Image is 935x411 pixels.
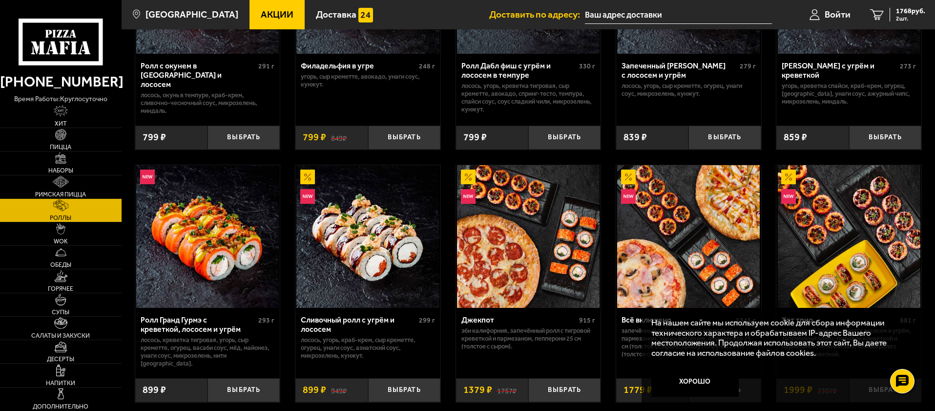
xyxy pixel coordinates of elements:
img: Новинка [300,189,315,204]
img: Джекпот [457,165,600,308]
img: Новинка [621,189,636,204]
button: Выбрать [688,126,761,150]
p: На нашем сайте мы используем cookie для сбора информации технического характера и обрабатываем IP... [651,318,907,358]
p: угорь, креветка спайси, краб-крем, огурец, [GEOGRAPHIC_DATA], унаги соус, ажурный чипс, микрозеле... [782,82,916,106]
span: Наборы [48,168,73,174]
img: Новинка [140,170,155,184]
button: Выбрать [368,126,440,150]
p: Эби Калифорния, Запечённый ролл с тигровой креветкой и пармезаном, Пепперони 25 см (толстое с сыр... [461,327,596,350]
a: НовинкаРолл Гранд Гурмэ с креветкой, лососем и угрём [135,165,280,308]
span: Роллы [50,215,71,221]
input: Ваш адрес доставки [585,6,772,24]
s: 1757 ₽ [497,385,517,395]
p: Запечённый ролл с тигровой креветкой и пармезаном, Эби Калифорния, Фермерская 25 см (толстое с сы... [622,327,756,358]
p: лосось, угорь, краб-крем, Сыр креметте, огурец, унаги соус, азиатский соус, микрозелень, кунжут. [301,336,435,360]
img: Новинка [781,189,796,204]
span: Пицца [50,144,71,151]
button: Выбрать [849,126,921,150]
p: угорь, Сыр креметте, авокадо, унаги соус, кунжут. [301,73,435,88]
img: Акционный [300,170,315,184]
span: 330 г [579,62,595,70]
a: АкционныйНовинкаВсё включено [616,165,761,308]
div: Ролл с окунем в [GEOGRAPHIC_DATA] и лососем [141,61,256,89]
s: 849 ₽ [331,132,347,142]
div: Запеченный [PERSON_NAME] с лососем и угрём [622,61,737,80]
span: 799 ₽ [463,132,487,142]
span: 273 г [900,62,916,70]
span: [GEOGRAPHIC_DATA] [145,10,238,19]
img: Сливочный ролл с угрём и лососем [296,165,439,308]
div: [PERSON_NAME] с угрём и креветкой [782,61,897,80]
span: Акции [261,10,293,19]
img: 15daf4d41897b9f0e9f617042186c801.svg [358,8,373,22]
span: 915 г [579,316,595,324]
span: 1379 ₽ [463,385,492,395]
button: Выбрать [208,378,280,402]
p: лосось, угорь, креветка тигровая, Сыр креметте, авокадо, спринг-тесто, темпура, спайси соус, соус... [461,82,596,113]
span: Салаты и закуски [31,333,90,339]
div: Ролл Дабл фиш с угрём и лососем в темпуре [461,61,577,80]
a: АкционныйНовинкаДжекпот [456,165,601,308]
span: 2 шт. [896,16,925,22]
span: 839 ₽ [623,132,647,142]
img: Ролл Гранд Гурмэ с креветкой, лососем и угрём [136,165,279,308]
span: 293 г [258,316,274,324]
span: 279 г [740,62,756,70]
div: Всё включено [622,315,733,324]
span: Супы [52,309,69,316]
span: Войти [825,10,851,19]
span: 799 ₽ [303,132,326,142]
button: Выбрать [528,126,601,150]
button: Выбрать [528,378,601,402]
span: 1768 руб. [896,8,925,15]
span: 859 ₽ [784,132,807,142]
div: Джекпот [461,315,577,324]
span: WOK [54,238,68,245]
span: 899 ₽ [143,385,166,395]
img: Всё включено [617,165,760,308]
div: Сливочный ролл с угрём и лососем [301,315,416,334]
span: 299 г [419,316,435,324]
span: Горячее [48,286,73,292]
span: Доставить по адресу: [489,10,585,19]
span: 1779 ₽ [623,385,652,395]
span: Римская пицца [35,192,86,198]
img: Акционный [461,170,476,184]
p: лосось, угорь, Сыр креметте, огурец, унаги соус, микрозелень, кунжут. [622,82,756,98]
span: 799 ₽ [143,132,166,142]
a: АкционныйНовинкаСливочный ролл с угрём и лососем [295,165,440,308]
span: Десерты [47,356,74,363]
span: Обеды [50,262,71,268]
span: 291 г [258,62,274,70]
div: Филадельфия в угре [301,61,416,70]
img: Новинка [461,189,476,204]
button: Выбрать [208,126,280,150]
p: лосось, окунь в темпуре, краб-крем, сливочно-чесночный соус, микрозелень, миндаль. [141,91,275,115]
button: Выбрать [368,378,440,402]
span: Дополнительно [33,404,88,410]
span: 899 ₽ [303,385,326,395]
button: Хорошо [651,368,739,397]
span: 248 г [419,62,435,70]
img: Хот трио [778,165,920,308]
span: Хит [55,121,67,127]
div: Ролл Гранд Гурмэ с креветкой, лососем и угрём [141,315,256,334]
p: лосось, креветка тигровая, угорь, Сыр креметте, огурец, васаби соус, мёд, майонез, унаги соус, ми... [141,336,275,368]
s: 949 ₽ [331,385,347,395]
span: Доставка [316,10,356,19]
img: Акционный [621,170,636,184]
a: АкционныйНовинкаХот трио [776,165,921,308]
span: Напитки [46,380,75,387]
img: Акционный [781,170,796,184]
